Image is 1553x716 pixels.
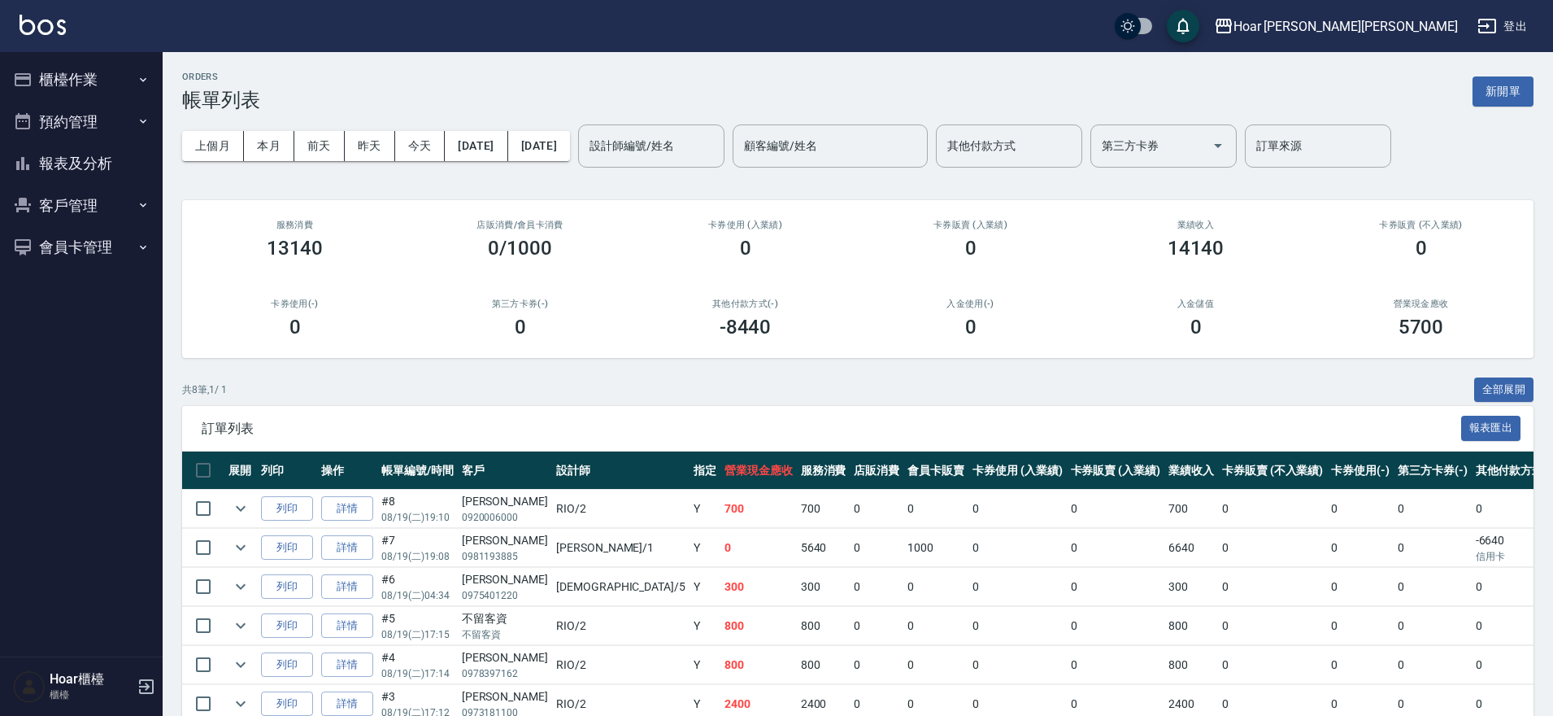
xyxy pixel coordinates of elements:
td: Y [689,529,720,567]
button: 新開單 [1473,76,1533,107]
h3: 0 [1416,237,1427,260]
h2: ORDERS [182,72,260,82]
p: 不留客資 [462,627,548,642]
button: 報表及分析 [7,142,156,185]
button: expand row [228,574,253,599]
button: expand row [228,692,253,716]
td: 0 [968,529,1067,567]
button: 客戶管理 [7,185,156,227]
button: Open [1205,133,1231,159]
th: 卡券使用(-) [1327,452,1394,490]
button: 全部展開 [1474,378,1534,403]
td: 0 [1218,607,1327,645]
p: 0975401220 [462,588,548,603]
th: 列印 [257,452,317,490]
h2: 卡券使用 (入業績) [652,220,838,230]
h2: 店販消費 /會員卡消費 [427,220,613,230]
button: expand row [228,535,253,560]
p: 08/19 (二) 19:10 [381,510,454,525]
td: 0 [1218,529,1327,567]
a: 新開單 [1473,83,1533,98]
td: 700 [1164,490,1218,528]
td: 0 [968,646,1067,684]
td: RIO /2 [552,607,689,645]
td: 0 [1327,607,1394,645]
button: 登出 [1471,11,1533,41]
h3: -8440 [720,316,772,338]
h3: 0 [1190,316,1202,338]
h5: Hoar櫃檯 [50,671,133,688]
button: expand row [228,496,253,521]
th: 營業現金應收 [720,452,797,490]
td: [PERSON_NAME] /1 [552,529,689,567]
th: 卡券販賣 (不入業績) [1218,452,1327,490]
a: 詳情 [321,613,373,639]
p: 櫃檯 [50,688,133,702]
button: 會員卡管理 [7,226,156,268]
div: [PERSON_NAME] [462,649,548,666]
h3: 5700 [1399,316,1444,338]
td: 0 [1394,529,1472,567]
td: 0 [903,646,968,684]
th: 設計師 [552,452,689,490]
span: 訂單列表 [202,421,1461,437]
th: 操作 [317,452,377,490]
td: 700 [797,490,850,528]
td: 0 [1327,529,1394,567]
h2: 第三方卡券(-) [427,299,613,309]
td: 0 [968,568,1067,606]
td: #5 [377,607,458,645]
button: 本月 [244,131,294,161]
td: 0 [850,607,903,645]
td: 0 [1218,646,1327,684]
th: 展開 [224,452,257,490]
h3: 0/1000 [488,237,552,260]
th: 業績收入 [1164,452,1218,490]
td: 0 [968,607,1067,645]
th: 第三方卡券(-) [1394,452,1472,490]
td: 0 [1067,490,1165,528]
h3: 0 [740,237,751,260]
td: 800 [1164,607,1218,645]
td: 0 [850,529,903,567]
h3: 0 [965,237,977,260]
td: 0 [1394,490,1472,528]
td: #8 [377,490,458,528]
a: 詳情 [321,496,373,522]
td: 0 [850,646,903,684]
div: 不留客資 [462,610,548,627]
div: [PERSON_NAME] [462,571,548,588]
h2: 入金使用(-) [877,299,1064,309]
h3: 14140 [1168,237,1225,260]
p: 0981193885 [462,549,548,564]
button: 列印 [261,653,313,678]
td: RIO /2 [552,646,689,684]
td: 0 [1394,568,1472,606]
td: 0 [1218,568,1327,606]
button: 列印 [261,613,313,639]
td: Y [689,490,720,528]
h3: 13140 [267,237,324,260]
td: 0 [1067,529,1165,567]
td: [DEMOGRAPHIC_DATA] /5 [552,568,689,606]
td: 800 [720,607,797,645]
h3: 0 [289,316,301,338]
h3: 0 [515,316,526,338]
a: 報表匯出 [1461,420,1521,435]
button: 列印 [261,535,313,561]
td: 0 [1327,490,1394,528]
h2: 營業現金應收 [1328,299,1514,309]
th: 卡券使用 (入業績) [968,452,1067,490]
a: 詳情 [321,535,373,561]
td: 800 [797,607,850,645]
td: 800 [1164,646,1218,684]
h2: 卡券使用(-) [202,299,388,309]
button: 上個月 [182,131,244,161]
div: Hoar [PERSON_NAME][PERSON_NAME] [1233,16,1458,37]
td: Y [689,646,720,684]
td: 0 [903,490,968,528]
h2: 卡券販賣 (不入業績) [1328,220,1514,230]
td: 0 [1218,490,1327,528]
div: [PERSON_NAME] [462,688,548,705]
td: 0 [968,490,1067,528]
